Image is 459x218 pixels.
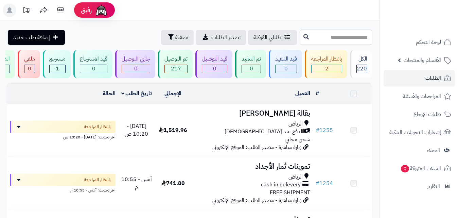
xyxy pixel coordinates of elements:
img: logo-2.png [413,18,453,33]
span: المراجعات والأسئلة [403,91,441,101]
img: ai-face.png [94,3,108,17]
span: العملاء [427,146,440,155]
span: # [316,126,319,134]
div: مسترجع [49,55,66,63]
a: العميل [295,89,310,98]
a: تصدير الطلبات [196,30,246,45]
span: 0 [250,65,253,73]
a: # [316,89,319,98]
span: تصفية [175,33,188,41]
span: زيارة مباشرة - مصدر الطلب: الموقع الإلكتروني [212,143,301,151]
span: 741.80 [161,179,185,187]
div: جاري التوصيل [122,55,150,63]
a: الحالة [103,89,116,98]
a: قيد التنفيذ 0 [267,50,303,78]
a: تم التوصيل 217 [157,50,194,78]
span: التقارير [427,182,440,191]
span: 0 [284,65,288,73]
span: بانتظار المراجعة [84,123,111,130]
span: [DATE] - 10:20 ص [125,122,148,138]
span: الرياض [288,173,303,181]
a: لوحة التحكم [384,34,455,50]
span: تصدير الطلبات [211,33,241,41]
a: تحديثات المنصة [18,3,35,19]
div: تم التنفيذ [242,55,261,63]
button: تصفية [161,30,194,45]
a: طلبات الإرجاع [384,106,455,122]
span: لوحة التحكم [416,37,441,47]
a: السلات المتروكة0 [384,160,455,177]
div: 0 [202,65,227,73]
span: الطلبات [425,73,441,83]
span: رفيق [81,6,92,14]
span: أمس - 10:55 م [121,175,152,191]
span: 1 [56,65,59,73]
span: 220 [357,65,367,73]
div: الكل [356,55,367,63]
div: 0 [276,65,297,73]
a: قيد التوصيل 0 [194,50,234,78]
span: FREE SHIPMENT [270,188,310,197]
div: بانتظار المراجعة [311,55,342,63]
h3: تموينات ثمار الأجداد [194,163,310,170]
div: 0 [24,65,35,73]
a: تم التنفيذ 0 [234,50,267,78]
a: إضافة طلب جديد [8,30,65,45]
div: 2 [312,65,342,73]
h3: بقالة [PERSON_NAME] [194,110,310,117]
div: قيد الاسترجاع [80,55,107,63]
a: #1255 [316,126,333,134]
a: قيد الاسترجاع 0 [72,50,114,78]
span: إضافة طلب جديد [13,33,50,41]
a: تاريخ الطلب [121,89,152,98]
div: 217 [165,65,187,73]
div: 0 [122,65,150,73]
span: طلباتي المُوكلة [253,33,281,41]
a: ملغي 0 [16,50,41,78]
span: شحن مجاني [285,135,310,144]
div: تم التوصيل [164,55,188,63]
div: قيد التوصيل [202,55,227,63]
a: الطلبات [384,70,455,86]
a: مسترجع 1 [41,50,72,78]
span: cash in delevery [261,181,301,189]
div: 0 [80,65,107,73]
span: 1,519.96 [159,126,187,134]
a: طلباتي المُوكلة [248,30,297,45]
a: العملاء [384,142,455,158]
span: 0 [213,65,216,73]
span: الدفع عند [DEMOGRAPHIC_DATA] [225,128,303,136]
a: الإجمالي [164,89,181,98]
span: الرياض [288,120,303,128]
span: الأقسام والمنتجات [404,55,441,65]
span: 0 [134,65,138,73]
span: 0 [92,65,95,73]
div: ملغي [24,55,35,63]
span: طلبات الإرجاع [413,110,441,119]
div: اخر تحديث: أمس - 10:55 م [10,186,116,193]
a: المراجعات والأسئلة [384,88,455,104]
a: إشعارات التحويلات البنكية [384,124,455,140]
a: التقارير [384,178,455,195]
div: 1 [50,65,65,73]
span: بانتظار المراجعة [84,177,111,183]
span: زيارة مباشرة - مصدر الطلب: الموقع الإلكتروني [212,196,301,204]
div: 0 [242,65,261,73]
a: الكل220 [349,50,374,78]
div: اخر تحديث: [DATE] - 10:20 ص [10,133,116,140]
a: #1254 [316,179,333,187]
span: إشعارات التحويلات البنكية [389,128,441,137]
span: 0 [28,65,31,73]
span: 2 [325,65,329,73]
span: 217 [171,65,181,73]
a: بانتظار المراجعة 2 [303,50,349,78]
span: # [316,179,319,187]
span: 0 [401,165,409,172]
a: جاري التوصيل 0 [114,50,157,78]
span: السلات المتروكة [400,164,441,173]
div: قيد التنفيذ [275,55,297,63]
